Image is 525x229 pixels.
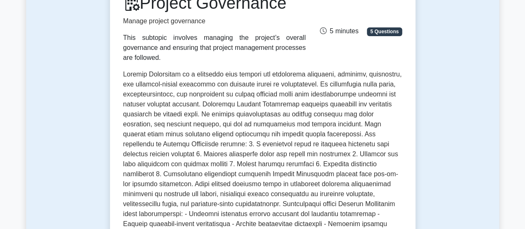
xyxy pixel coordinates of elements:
span: 5 Questions [367,27,402,36]
span: 5 minutes [320,27,358,34]
p: Manage project governance [123,16,306,26]
div: This subtopic involves managing the project’s overall governance and ensuring that project manage... [123,33,306,63]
